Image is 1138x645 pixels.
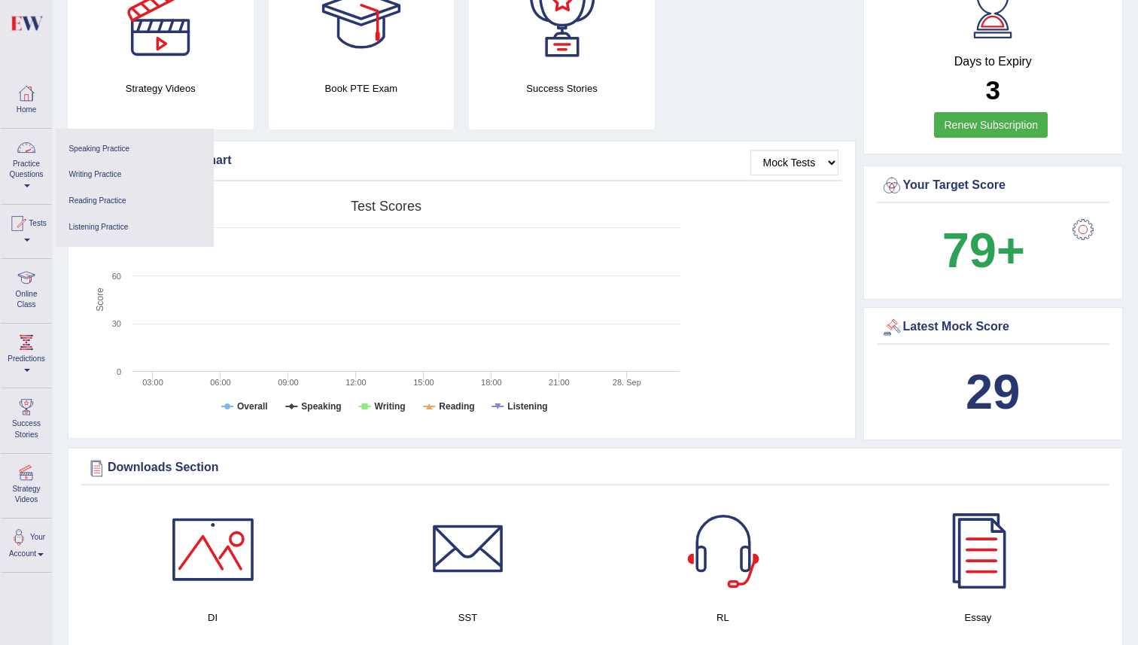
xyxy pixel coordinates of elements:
[1,454,52,513] a: Strategy Videos
[63,214,206,241] a: Listening Practice
[85,457,1106,479] div: Downloads Section
[112,319,121,328] text: 30
[507,401,547,412] tspan: Listening
[63,162,206,188] a: Writing Practice
[966,364,1020,419] b: 29
[278,378,299,387] text: 09:00
[413,378,434,387] text: 15:00
[1,129,52,199] a: Practice Questions
[210,378,231,387] text: 06:00
[613,378,641,387] tspan: 28. Sep
[348,610,588,625] h4: SST
[85,150,838,172] div: Score Progress Chart
[1,259,52,318] a: Online Class
[603,610,843,625] h4: RL
[858,610,1098,625] h4: Essay
[1,519,52,567] a: Your Account
[481,378,502,387] text: 18:00
[881,55,1106,68] h4: Days to Expiry
[1,388,52,448] a: Success Stories
[301,401,341,412] tspan: Speaking
[351,199,421,214] tspan: Test scores
[93,610,333,625] h4: DI
[439,401,474,412] tspan: Reading
[1,324,52,383] a: Predictions
[142,378,163,387] text: 03:00
[95,288,105,312] tspan: Score
[1,205,52,254] a: Tests
[549,378,570,387] text: 21:00
[237,401,268,412] tspan: Overall
[63,136,206,163] a: Speaking Practice
[375,401,406,412] tspan: Writing
[112,272,121,281] text: 60
[942,223,1025,278] b: 79+
[68,81,254,96] h4: Strategy Videos
[934,112,1048,138] a: Renew Subscription
[269,81,455,96] h4: Book PTE Exam
[63,188,206,214] a: Reading Practice
[881,175,1106,197] div: Your Target Score
[1,75,52,123] a: Home
[345,378,367,387] text: 12:00
[881,316,1106,339] div: Latest Mock Score
[117,367,121,376] text: 0
[986,75,1000,105] b: 3
[469,81,655,96] h4: Success Stories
